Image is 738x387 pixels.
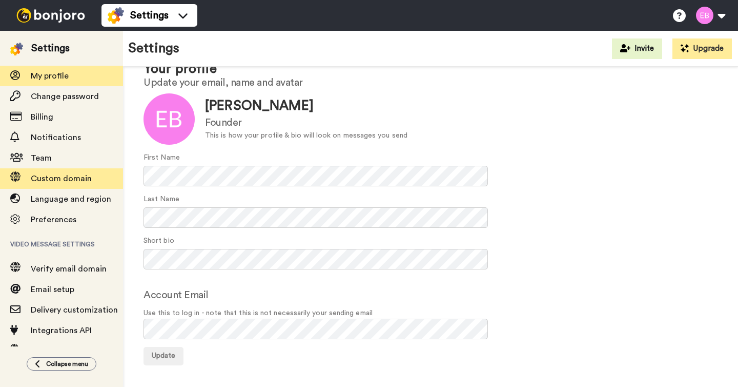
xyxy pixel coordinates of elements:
img: settings-colored.svg [108,7,124,24]
button: Upgrade [672,38,732,59]
span: Preferences [31,216,76,224]
button: Update [143,347,183,365]
span: Integrations API [31,326,92,335]
label: Last Name [143,194,179,205]
label: Short bio [143,236,174,246]
label: First Name [143,152,180,163]
div: Founder [205,115,407,130]
div: Settings [31,41,70,55]
div: This is how your profile & bio will look on messages you send [205,130,407,141]
span: Email setup [31,285,74,294]
h1: Settings [128,41,179,56]
img: bj-logo-header-white.svg [12,8,89,23]
img: settings-colored.svg [10,43,23,55]
span: Billing [31,113,53,121]
span: Team [31,154,52,162]
span: Delivery customization [31,306,118,314]
span: Settings [130,8,169,23]
h1: Your profile [143,62,717,76]
span: Verify email domain [31,265,107,273]
span: Collapse menu [46,360,88,368]
span: My profile [31,72,69,80]
span: Language and region [31,195,111,203]
span: Change password [31,92,99,101]
button: Collapse menu [27,357,96,371]
div: [PERSON_NAME] [205,96,407,115]
span: Use this to log in - note that this is not necessarily your sending email [143,308,717,319]
h2: Update your email, name and avatar [143,77,717,88]
label: Account Email [143,287,209,303]
span: Notifications [31,133,81,142]
span: Custom domain [31,175,92,183]
button: Invite [612,38,662,59]
span: Update [152,352,175,359]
